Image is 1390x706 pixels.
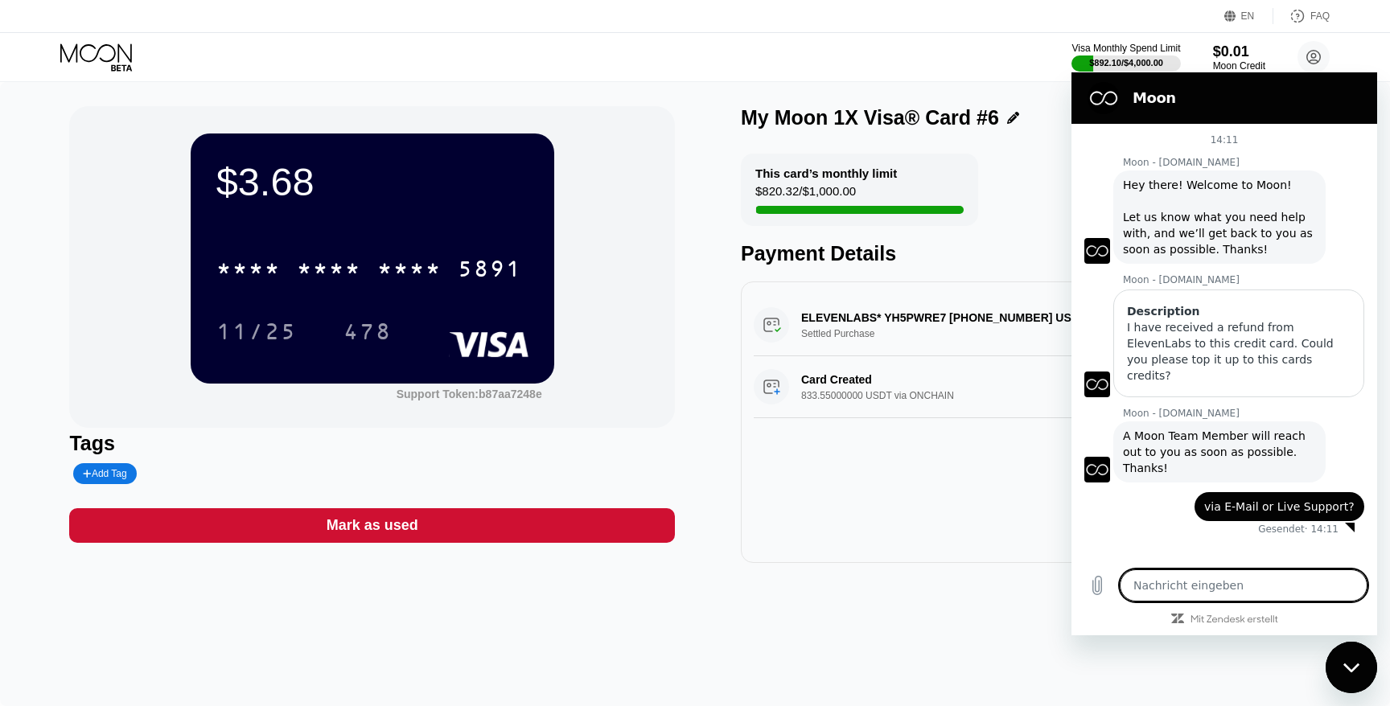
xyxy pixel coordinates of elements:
[69,432,675,455] div: Tags
[1224,8,1273,24] div: EN
[343,321,392,347] div: 478
[216,159,528,204] div: $3.68
[741,242,1347,265] div: Payment Details
[73,463,136,484] div: Add Tag
[1071,72,1377,635] iframe: Messaging-Fenster
[397,388,542,400] div: Support Token: b87aa7248e
[1241,10,1255,22] div: EN
[1071,43,1180,72] div: Visa Monthly Spend Limit$892.10/$4,000.00
[458,258,522,284] div: 5891
[755,184,856,206] div: $820.32 / $1,000.00
[1213,43,1265,60] div: $0.01
[331,311,404,351] div: 478
[327,516,418,535] div: Mark as used
[1213,43,1265,72] div: $0.01Moon Credit
[1213,60,1265,72] div: Moon Credit
[1326,642,1377,693] iframe: Schaltfläche zum Öffnen des Messaging-Fensters; Konversation läuft
[1310,10,1330,22] div: FAQ
[1273,8,1330,24] div: FAQ
[1089,58,1163,68] div: $892.10 / $4,000.00
[755,166,897,180] div: This card’s monthly limit
[741,106,999,129] div: My Moon 1X Visa® Card #6
[83,468,126,479] div: Add Tag
[216,321,297,347] div: 11/25
[397,388,542,400] div: Support Token:b87aa7248e
[69,508,675,543] div: Mark as used
[204,311,309,351] div: 11/25
[1071,43,1180,54] div: Visa Monthly Spend Limit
